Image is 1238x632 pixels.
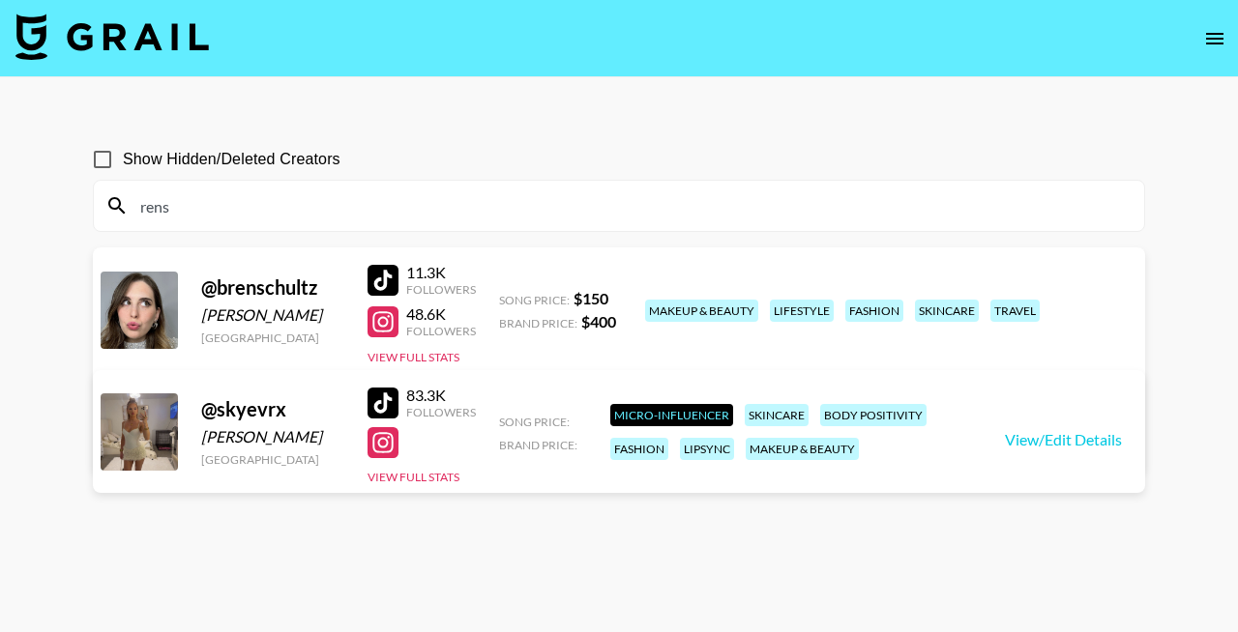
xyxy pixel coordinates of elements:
[845,300,903,322] div: fashion
[574,289,608,307] strong: $ 150
[610,438,668,460] div: fashion
[680,438,734,460] div: lipsync
[368,470,459,484] button: View Full Stats
[1195,19,1234,58] button: open drawer
[201,330,344,345] div: [GEOGRAPHIC_DATA]
[915,300,979,322] div: skincare
[406,386,476,405] div: 83.3K
[406,282,476,297] div: Followers
[406,304,476,324] div: 48.6K
[1005,430,1122,449] a: View/Edit Details
[368,350,459,364] button: View Full Stats
[990,300,1040,322] div: travel
[123,148,340,171] span: Show Hidden/Deleted Creators
[201,397,344,421] div: @ skyevrx
[610,404,733,426] div: Micro-Influencer
[820,404,927,426] div: body positivity
[406,405,476,419] div: Followers
[499,293,570,307] span: Song Price:
[201,427,344,446] div: [PERSON_NAME]
[499,438,577,452] span: Brand Price:
[201,452,344,467] div: [GEOGRAPHIC_DATA]
[770,300,834,322] div: lifestyle
[129,190,1133,221] input: Search by User Name
[201,275,344,300] div: @ brenschultz
[581,312,616,330] strong: $ 400
[499,316,577,330] span: Brand Price:
[201,305,344,325] div: [PERSON_NAME]
[645,300,758,322] div: makeup & beauty
[406,263,476,282] div: 11.3K
[15,14,209,60] img: Grail Talent
[406,324,476,338] div: Followers
[745,404,809,426] div: skincare
[746,438,859,460] div: makeup & beauty
[499,415,570,429] span: Song Price:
